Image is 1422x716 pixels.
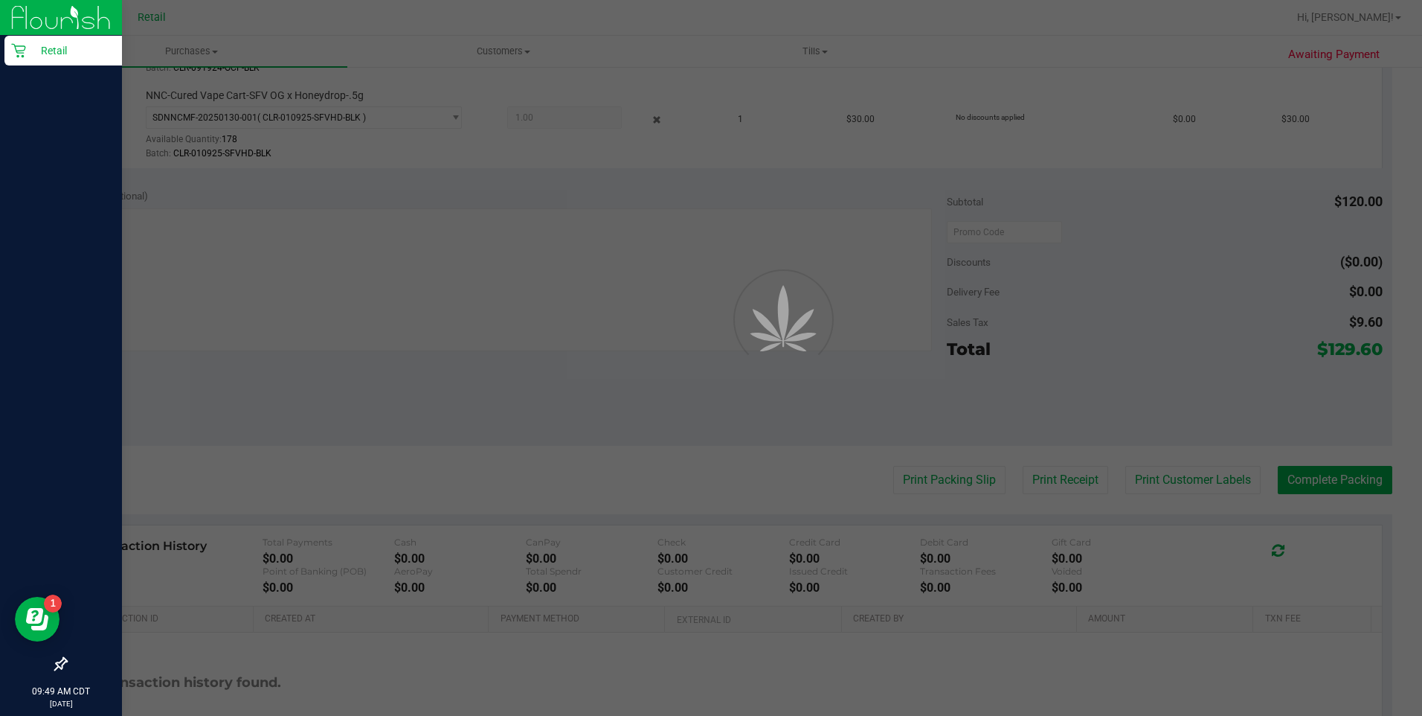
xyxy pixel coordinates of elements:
p: Retail [26,42,115,60]
iframe: Resource center unread badge [44,595,62,613]
p: [DATE] [7,698,115,709]
inline-svg: Retail [11,43,26,58]
iframe: Resource center [15,597,59,642]
p: 09:49 AM CDT [7,685,115,698]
